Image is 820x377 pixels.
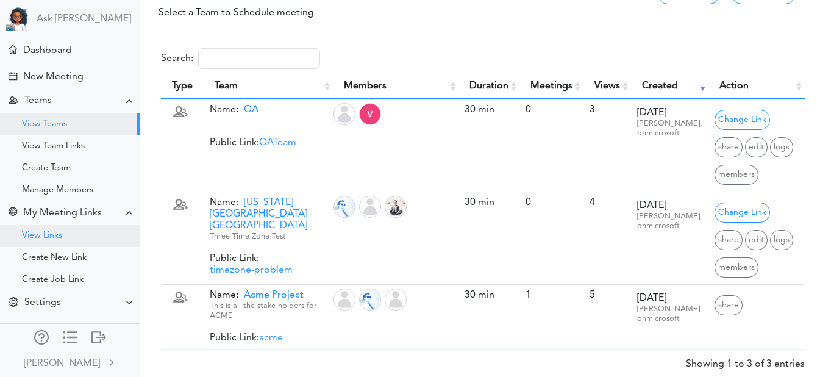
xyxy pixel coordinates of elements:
img: Vidya Pamidi/vidya@teamcaladi.onmicrosoft.com - Employee [359,196,381,218]
span: Edit Public link for Team Calendar [715,110,770,130]
th: Action: activate to sort column ascending [708,74,805,99]
img: Vidya Pamidi/vidya@teamcaladi.onmicrosoft.com - Employee [385,289,407,311]
span: Name: [210,105,258,115]
div: Creating Meeting [9,72,17,81]
img: Dave Harding/raj@teamcaladi.onmicrosoft.com - Employee [333,196,355,218]
div: Share Meeting Link [9,207,17,219]
input: Search: [198,48,320,69]
span: Name: [210,290,304,300]
div: Create Team [22,165,71,171]
span: Team Details [770,230,793,250]
img: Raj Lal/rajlal@live.com - Employee [385,196,407,218]
img: Mia Swift/mia@teamcaladi.onmicrosoft.com - Employee [333,289,355,311]
th: Type [161,74,204,99]
div: [DATE] [637,107,702,138]
small: [PERSON_NAME], onmicrosoft [637,305,702,323]
div: 30 min [465,104,513,116]
div: View Links [22,233,62,239]
span: Private [173,293,188,308]
div: 5 [590,290,625,301]
p: Select a Team to Schedule meeting [150,5,626,20]
div: [DATE] [637,200,702,231]
th: Team: activate to sort column ascending [204,74,333,99]
div: Show only icons [63,330,77,342]
th: Members: activate to sort column ascending [333,74,458,99]
div: [DATE] [637,293,702,324]
div: Log out [91,330,106,342]
div: Showing 1 to 3 of 3 entries [686,350,805,372]
div: 30 min [465,290,513,301]
a: acme [259,333,283,343]
span: change member [715,165,758,185]
div: 0 [526,197,577,209]
div: 0 [526,104,577,116]
div: My Meeting Links [23,207,102,219]
div: 3 [590,104,625,116]
div: [PERSON_NAME] [24,356,100,371]
img: Vidya Pamidi/vidya@teamcaladi.onmicrosoft.com - Employee [333,103,355,125]
small: [PERSON_NAME], onmicrosoft [637,212,702,230]
img: TestUser2/vidyap1601@gmail.com - QA [359,103,381,125]
div: Settings [24,297,61,309]
a: timezone-problem [210,265,293,275]
div: View Team Links [22,143,85,149]
span: Share Link [715,230,743,250]
span: change member [715,257,758,278]
div: Teams [24,95,52,107]
div: 1 [526,290,577,301]
div: Home [9,45,17,54]
th: Views: activate to sort column ascending [583,74,631,99]
div: New Meeting [23,71,84,83]
small: [PERSON_NAME], onmicrosoft [637,120,702,137]
div: Dashboard [23,45,72,57]
span: Acme Project [238,290,304,300]
div: Public Link: [210,290,327,344]
a: Change side menu [63,330,77,347]
div: Change Settings [9,297,18,309]
small: Three Time Zone Test [210,232,286,240]
span: Name: [210,198,307,231]
div: View Teams [22,121,67,127]
div: Create Job Link [22,277,84,283]
span: Edit Team [745,230,768,250]
label: Search: [161,48,320,69]
img: Powered by TEAMCAL AI [6,6,30,31]
div: Manage Members and Externals [34,330,49,342]
a: QATeam [259,138,296,148]
div: Manage Members [22,187,93,193]
span: Share Link [715,137,743,157]
span: Private [173,201,188,215]
a: Ask [PERSON_NAME] [37,13,131,25]
span: Edit Team [745,137,768,157]
span: Team Details [770,137,793,157]
span: Private [173,108,188,123]
th: Meetings: activate to sort column ascending [519,74,583,99]
a: [PERSON_NAME] [1,348,139,376]
div: Public Link: [210,197,327,276]
small: This is all the stake holders for ACME [210,302,317,320]
th: Duration: activate to sort column ascending [458,74,519,99]
div: 30 min [465,197,513,209]
span: Share Link [715,295,743,315]
img: Dave Harding/raj@teamcaladi.onmicrosoft.com - Employee [359,289,381,311]
div: Public Link: [210,104,327,149]
th: Created: activate to sort column ascending [631,74,708,99]
span: [US_STATE] [GEOGRAPHIC_DATA] [GEOGRAPHIC_DATA] [210,198,307,231]
div: 4 [590,197,625,209]
span: QA [238,105,258,115]
span: Edit Public link for Team Calendar [715,203,770,223]
div: Create New Link [22,255,87,261]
